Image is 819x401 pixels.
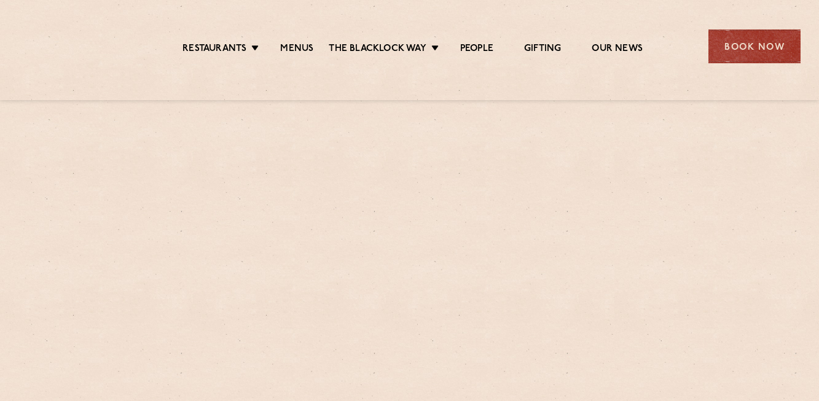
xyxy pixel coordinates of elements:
img: svg%3E [18,12,123,82]
div: Book Now [708,29,801,63]
a: Gifting [524,43,561,56]
a: Restaurants [182,43,246,56]
a: Our News [592,43,643,56]
a: Menus [280,43,313,56]
a: The Blacklock Way [329,43,426,56]
a: People [460,43,493,56]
